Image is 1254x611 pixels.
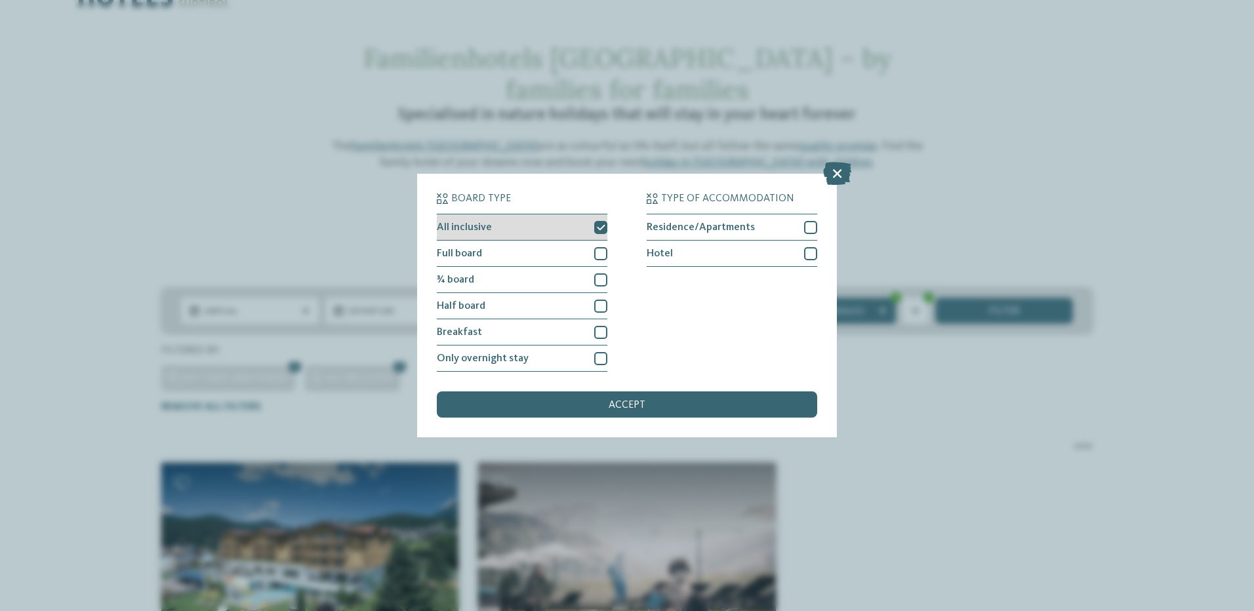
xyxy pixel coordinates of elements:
span: Board type [451,193,511,204]
span: ¾ board [437,275,474,285]
span: Full board [437,248,482,259]
span: Type of accommodation [661,193,794,204]
span: Half board [437,301,485,311]
span: Only overnight stay [437,353,529,364]
span: All inclusive [437,222,492,233]
span: Hotel [647,248,673,259]
span: accept [609,400,645,410]
span: Residence/Apartments [647,222,755,233]
span: Breakfast [437,327,482,338]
